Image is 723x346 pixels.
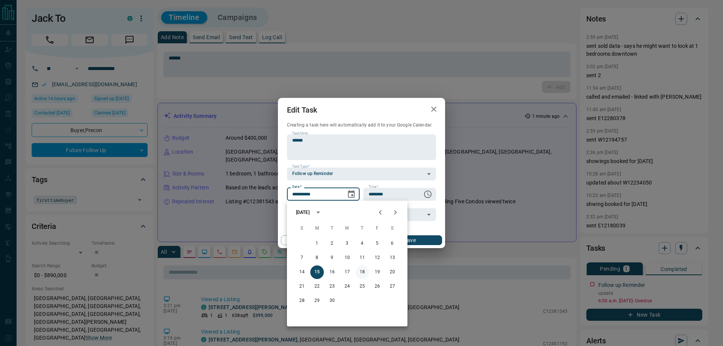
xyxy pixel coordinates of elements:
button: 15 [310,265,324,279]
p: Creating a task here will automatically add it to your Google Calendar. [287,122,436,128]
button: calendar view is open, switch to year view [312,206,325,219]
h2: Edit Task [278,98,326,122]
span: Saturday [386,221,399,236]
button: Choose time, selected time is 6:00 AM [420,187,435,202]
button: 1 [310,237,324,250]
button: 4 [355,237,369,250]
button: 22 [310,280,324,293]
span: Monday [310,221,324,236]
span: Sunday [295,221,309,236]
button: Cancel [281,235,345,245]
button: 13 [386,251,399,265]
button: 20 [386,265,399,279]
button: 5 [371,237,384,250]
button: 25 [355,280,369,293]
label: Task Note [292,131,308,136]
div: Follow up Reminder [287,168,436,180]
button: Next month [388,205,403,220]
span: Tuesday [325,221,339,236]
button: 24 [340,280,354,293]
button: 3 [340,237,354,250]
button: 2 [325,237,339,250]
button: 11 [355,251,369,265]
button: 8 [310,251,324,265]
button: 19 [371,265,384,279]
button: 21 [295,280,309,293]
span: Wednesday [340,221,354,236]
button: 29 [310,294,324,308]
button: Save [378,235,442,245]
button: 9 [325,251,339,265]
label: Time [369,184,378,189]
button: 6 [386,237,399,250]
span: Friday [371,221,384,236]
button: 18 [355,265,369,279]
label: Date [292,184,302,189]
button: 10 [340,251,354,265]
button: 12 [371,251,384,265]
button: 23 [325,280,339,293]
button: 30 [325,294,339,308]
button: 17 [340,265,354,279]
button: 14 [295,265,309,279]
button: Choose date, selected date is Sep 15, 2025 [344,187,359,202]
button: 7 [295,251,309,265]
label: Task Type [292,164,310,169]
button: Previous month [373,205,388,220]
span: Thursday [355,221,369,236]
button: 27 [386,280,399,293]
button: 28 [295,294,309,308]
button: 26 [371,280,384,293]
button: 16 [325,265,339,279]
div: [DATE] [296,209,310,216]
